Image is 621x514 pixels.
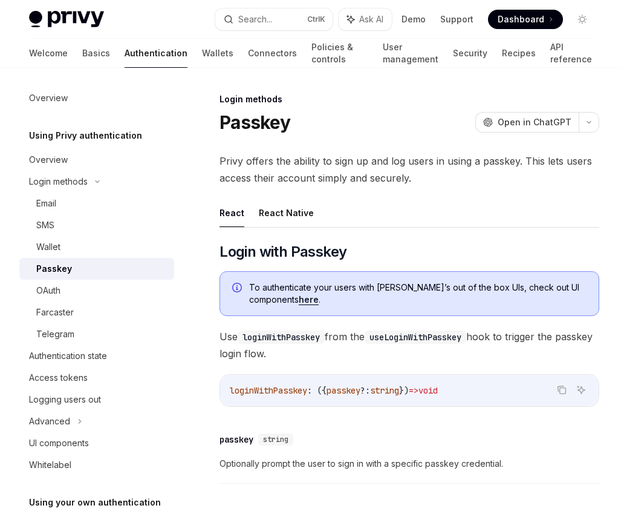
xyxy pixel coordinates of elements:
a: Telegram [19,323,174,345]
div: Login methods [29,174,88,189]
a: Dashboard [488,10,563,29]
div: Overview [29,153,68,167]
a: Support [440,13,473,25]
div: passkey [219,433,253,446]
div: Email [36,196,56,211]
button: Ask AI [339,8,392,30]
a: Whitelabel [19,454,174,476]
button: Open in ChatGPT [475,112,579,133]
a: Basics [82,39,110,68]
div: Access tokens [29,371,88,385]
span: : ({ [307,385,327,396]
button: Ask AI [573,382,589,398]
span: Optionally prompt the user to sign in with a specific passkey credential. [219,456,599,471]
span: void [418,385,438,396]
a: Recipes [502,39,536,68]
div: Farcaster [36,305,74,320]
button: Toggle dark mode [573,10,592,29]
span: string [370,385,399,396]
code: useLoginWithPasskey [365,331,466,344]
img: light logo [29,11,104,28]
span: string [263,435,288,444]
div: Overview [29,91,68,105]
a: Wallet [19,236,174,258]
span: To authenticate your users with [PERSON_NAME]’s out of the box UIs, check out UI components . [249,282,587,306]
a: Wallets [202,39,233,68]
a: SMS [19,214,174,236]
a: Email [19,193,174,214]
button: React [219,199,244,227]
a: Policies & controls [311,39,368,68]
span: Privy offers the ability to sign up and log users in using a passkey. This lets users access thei... [219,153,599,186]
button: React Native [259,199,314,227]
a: Farcaster [19,301,174,323]
div: Logging users out [29,392,101,407]
span: Use from the hook to trigger the passkey login flow. [219,328,599,362]
a: Connectors [248,39,297,68]
span: => [409,385,418,396]
span: ?: [360,385,370,396]
span: Dashboard [498,13,544,25]
span: Open in ChatGPT [498,116,571,128]
button: Copy the contents from the code block [554,382,570,398]
span: Ctrl K [307,15,325,24]
h5: Using your own authentication [29,495,161,510]
a: OAuth [19,280,174,301]
a: API reference [550,39,592,68]
a: Passkey [19,258,174,280]
a: Security [453,39,487,68]
div: Search... [238,12,272,27]
div: UI components [29,436,89,450]
a: Authentication [125,39,187,68]
div: Passkey [36,262,72,276]
span: passkey [327,385,360,396]
div: Authentication state [29,349,107,363]
code: loginWithPasskey [238,331,325,344]
div: SMS [36,218,54,232]
span: Ask AI [359,13,383,25]
h5: Using Privy authentication [29,128,142,143]
span: }) [399,385,409,396]
a: here [299,294,319,305]
a: Logging users out [19,389,174,410]
div: Whitelabel [29,458,71,472]
a: Welcome [29,39,68,68]
div: Telegram [36,327,74,341]
a: Overview [19,149,174,171]
a: Demo [402,13,426,25]
a: Authentication state [19,345,174,367]
div: Wallet [36,240,60,254]
span: Login with Passkey [219,242,346,262]
button: Search...CtrlK [215,8,333,30]
a: User management [383,39,438,68]
div: OAuth [36,283,60,298]
a: Overview [19,87,174,109]
div: Login methods [219,93,599,105]
div: Advanced [29,414,70,429]
svg: Info [232,283,244,295]
a: Access tokens [19,367,174,389]
h1: Passkey [219,111,290,133]
span: loginWithPasskey [230,385,307,396]
a: UI components [19,432,174,454]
